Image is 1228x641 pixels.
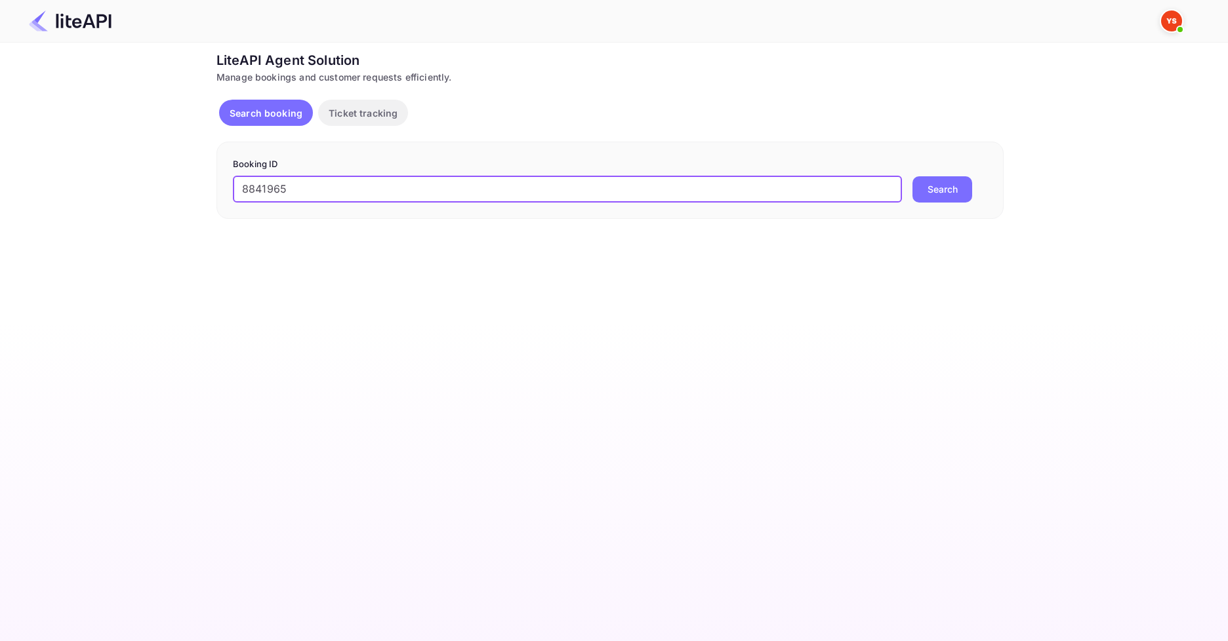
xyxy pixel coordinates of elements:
img: LiteAPI Logo [29,10,112,31]
img: Yandex Support [1161,10,1182,31]
div: LiteAPI Agent Solution [216,50,1004,70]
p: Booking ID [233,158,987,171]
div: Manage bookings and customer requests efficiently. [216,70,1004,84]
button: Search [912,176,972,203]
p: Search booking [230,106,302,120]
input: Enter Booking ID (e.g., 63782194) [233,176,902,203]
p: Ticket tracking [329,106,398,120]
